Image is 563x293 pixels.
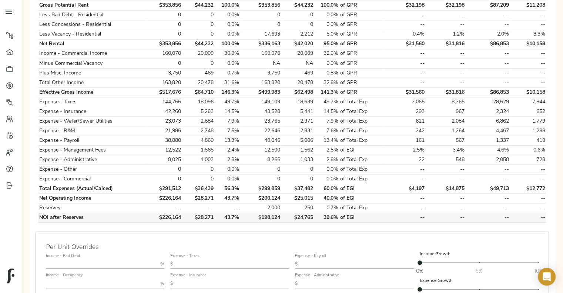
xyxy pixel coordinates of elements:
[281,10,314,20] td: 0
[314,146,339,155] td: 2.5%
[339,69,383,78] td: of GPR
[215,155,240,165] td: 2.8%
[182,184,215,194] td: $36,439
[339,20,383,30] td: of GPR
[314,174,339,184] td: 0.0%
[510,59,546,69] td: --
[314,126,339,136] td: 7.6%
[314,1,339,10] td: 100.0%
[7,269,14,283] img: logo
[240,213,281,223] td: $198,124
[281,165,314,174] td: 0
[339,78,383,88] td: of GPR
[510,1,546,10] td: $11,208
[295,261,298,267] p: $
[38,107,146,117] td: Expense - Insurance
[314,155,339,165] td: 2.8%
[382,10,426,20] td: --
[38,78,146,88] td: Total Other Income
[182,1,215,10] td: $44,232
[426,174,466,184] td: --
[510,117,546,126] td: 1,779
[465,213,510,223] td: --
[510,146,546,155] td: 0.6%
[281,1,314,10] td: $44,232
[240,117,281,126] td: 23,765
[339,155,383,165] td: of Total Exp
[314,69,339,78] td: 0.8%
[382,20,426,30] td: --
[281,59,314,69] td: NA
[420,277,539,284] p: Expense Growth
[510,10,546,20] td: --
[382,69,426,78] td: --
[339,1,383,10] td: of GPR
[38,174,146,184] td: Expense - Commercial
[339,184,383,194] td: of EGI
[240,155,281,165] td: 8,266
[314,165,339,174] td: 0.0%
[382,30,426,39] td: 0.4%
[215,174,240,184] td: 0.0%
[339,165,383,174] td: of Total Exp
[314,49,339,59] td: 32.0%
[215,59,240,69] td: 0.0%
[146,59,182,69] td: 0
[339,107,383,117] td: of Total Exp
[426,107,466,117] td: 967
[38,10,146,20] td: Less Bad Debt - Residential
[339,88,383,97] td: of GPR
[339,174,383,184] td: of Total Exp
[281,213,314,223] td: $24,765
[182,126,215,136] td: 2,748
[339,194,383,203] td: of EGI
[339,126,383,136] td: of Total Exp
[295,254,326,259] label: Expense - Payroll
[382,155,426,165] td: 22
[240,69,281,78] td: 3,750
[281,69,314,78] td: 469
[38,1,146,10] td: Gross Potential Rent
[146,10,182,20] td: 0
[146,146,182,155] td: 12,522
[182,69,215,78] td: 469
[215,146,240,155] td: 2.4%
[215,1,240,10] td: 100.0%
[215,78,240,88] td: 31.6%
[295,274,339,278] label: Expense - Administrative
[182,30,215,39] td: 0
[240,88,281,97] td: $499,983
[281,39,314,49] td: $42,020
[510,30,546,39] td: 3.3%
[240,146,281,155] td: 12,500
[339,39,383,49] td: of GPR
[465,155,510,165] td: 2,058
[314,30,339,39] td: 5.0%
[215,136,240,146] td: 13.3%
[465,49,510,59] td: --
[281,30,314,39] td: 2,212
[38,126,146,136] td: Expense - R&M
[38,213,146,223] td: NOI after Reserves
[215,194,240,203] td: 43.7%
[38,165,146,174] td: Expense - Other
[146,20,182,30] td: 0
[182,155,215,165] td: 1,003
[182,107,215,117] td: 5,283
[182,49,215,59] td: 20,009
[416,267,423,274] span: 0%
[215,30,240,39] td: 0.0%
[182,165,215,174] td: 0
[38,184,146,194] td: Total Expenses (Actual/Calced)
[465,1,510,10] td: $87,209
[215,126,240,136] td: 7.5%
[281,107,314,117] td: 5,441
[215,165,240,174] td: 0.0%
[146,136,182,146] td: 38,880
[426,39,466,49] td: $31,816
[281,146,314,155] td: 1,562
[146,184,182,194] td: $291,512
[281,88,314,97] td: $62,498
[146,213,182,223] td: $226,164
[240,49,281,59] td: 160,070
